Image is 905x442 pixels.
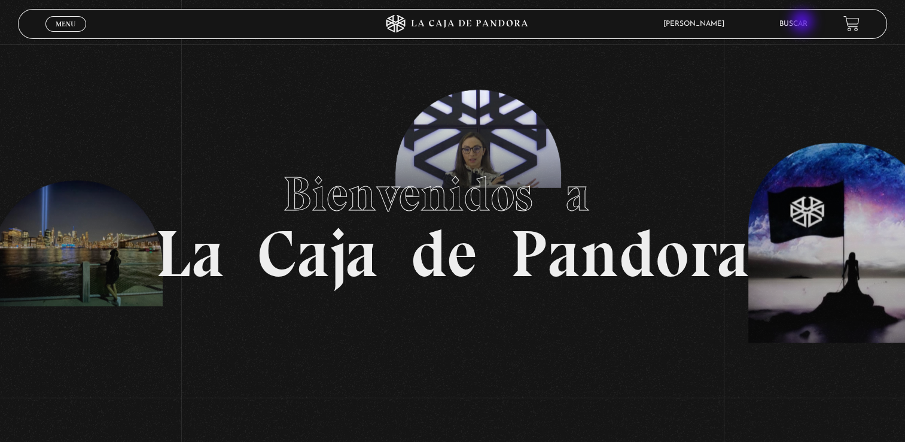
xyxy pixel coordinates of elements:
h1: La Caja de Pandora [156,155,749,287]
span: Bienvenidos a [283,165,623,223]
span: [PERSON_NAME] [657,20,736,28]
span: Menu [56,20,75,28]
a: View your shopping cart [843,16,860,32]
a: Buscar [779,20,808,28]
span: Cerrar [51,31,80,39]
